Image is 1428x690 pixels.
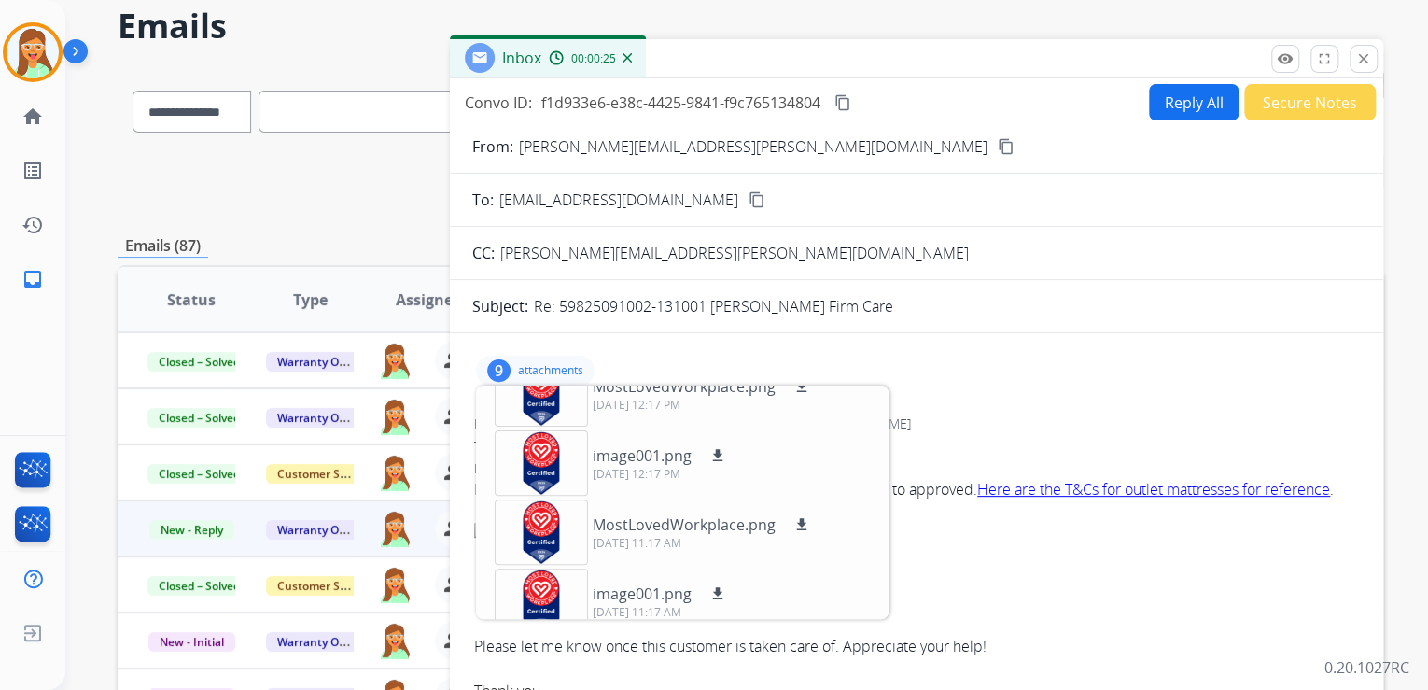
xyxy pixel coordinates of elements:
mat-icon: person_remove [442,405,465,428]
p: [PERSON_NAME][EMAIL_ADDRESS][PERSON_NAME][DOMAIN_NAME] [519,135,987,158]
mat-icon: close [1355,50,1372,67]
p: Convo ID: [465,92,532,114]
p: CC: [472,242,495,264]
span: Warranty Ops [266,352,362,372]
mat-icon: person_remove [442,349,465,372]
mat-icon: content_copy [998,138,1015,155]
p: attachments [518,363,583,378]
img: agent-avatar [377,454,413,491]
span: Customer Support [266,464,387,484]
span: Closed – Solved [147,576,251,596]
div: To: [474,437,1359,456]
p: To: [472,189,494,211]
span: Warranty Ops [266,520,362,540]
span: New - Initial [148,632,235,652]
mat-icon: list_alt [21,160,44,182]
p: [DATE] 12:17 PM [593,398,813,413]
span: Inbox [502,48,541,68]
mat-icon: download [793,516,810,533]
h2: Emails [118,7,1383,45]
mat-icon: download [709,585,726,602]
p: 0.20.1027RC [1324,656,1409,679]
span: Warranty Ops [266,408,362,428]
span: Customer Support [266,576,387,596]
mat-icon: remove_red_eye [1277,50,1294,67]
div: Please let me know once this customer is taken care of. Appreciate your help! [474,523,1359,657]
p: Re: 59825091002-131001 [PERSON_NAME] Firm Care [534,295,893,317]
p: MostLovedWorkplace.png [593,514,776,536]
p: Subject: [472,295,528,317]
span: [EMAIL_ADDRESS][DOMAIN_NAME] [499,189,738,211]
img: agent-avatar [377,510,413,547]
span: New - Reply [149,520,234,540]
span: [PERSON_NAME][EMAIL_ADDRESS][PERSON_NAME][DOMAIN_NAME] [500,243,969,263]
span: Closed – Solved [147,408,251,428]
button: Reply All [1149,84,1239,120]
p: [DATE] 11:17 AM [593,536,813,551]
span: Status [167,289,216,311]
img: agent-avatar [377,342,413,379]
mat-icon: person_remove [442,573,465,596]
mat-icon: person_remove [442,517,465,540]
span: Assignee [396,289,461,311]
div: 9 [487,359,511,382]
mat-icon: download [709,447,726,464]
span: Closed – Solved [147,464,251,484]
p: image001.png [593,444,692,467]
p: [DATE] 11:17 AM [593,605,729,620]
span: 00:00:25 [571,51,616,66]
a: Here are the T&Cs for outlet mattresses for reference [977,479,1330,500]
mat-icon: content_copy [749,191,765,208]
p: Emails (87) [118,234,208,258]
mat-icon: content_copy [834,94,851,111]
mat-icon: history [21,214,44,236]
img: agent-avatar [377,566,413,603]
mat-icon: person_remove [442,461,465,484]
mat-icon: person_remove [442,629,465,652]
div: Hi Warranty Ops Team, can we please manually push this claim to approved. . [474,478,1359,500]
img: Screenshot 2025-09-26 at 3.16.53 PM.png [474,523,1041,613]
button: Secure Notes [1244,84,1376,120]
span: Warranty Ops [266,632,362,652]
mat-icon: home [21,106,44,128]
mat-icon: download [793,378,810,395]
span: Closed – Solved [147,352,251,372]
img: agent-avatar [377,622,413,659]
mat-icon: inbox [21,268,44,290]
span: f1d933e6-e38c-4425-9841-f9c765134804 [541,92,820,113]
mat-icon: fullscreen [1316,50,1333,67]
div: From: [474,415,1359,433]
p: image001.png [593,583,692,605]
p: From: [472,135,513,158]
p: [DATE] 12:17 PM [593,467,729,482]
img: avatar [7,26,59,78]
img: agent-avatar [377,398,413,435]
p: MostLovedWorkplace.png [593,375,776,398]
span: Type [293,289,328,311]
div: Date: [474,459,1359,478]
